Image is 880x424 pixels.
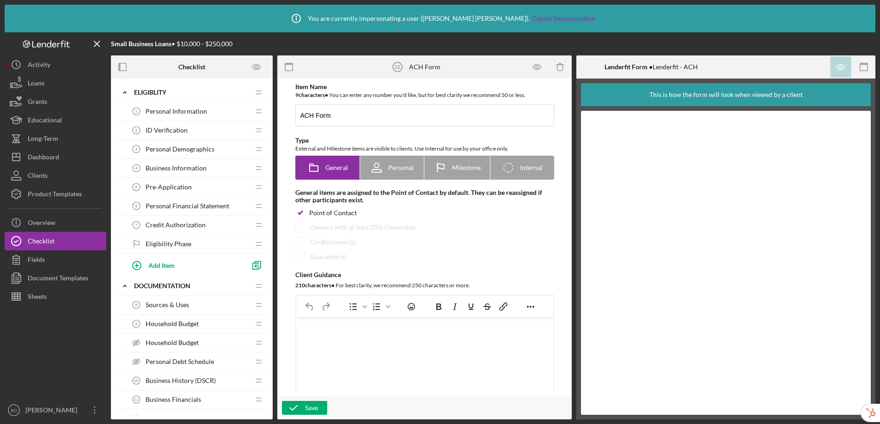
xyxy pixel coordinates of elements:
[146,301,189,309] span: Sources & Uses
[605,63,653,71] b: Lenderfit Form •
[520,164,543,171] span: Internal
[5,269,106,287] button: Document Templates
[463,300,479,313] button: Underline
[295,83,554,91] div: Item Name
[146,396,201,403] span: Business Financials
[135,303,138,307] tspan: 8
[282,401,327,415] button: Save
[135,109,138,114] tspan: 1
[295,137,554,144] div: Type
[135,223,138,227] tspan: 7
[452,164,481,171] span: Milestone
[135,128,138,133] tspan: 2
[318,300,334,313] button: Redo
[295,271,554,279] div: Client Guidance
[479,300,495,313] button: Strikethrough
[146,415,223,422] span: Business Tax Returns (2yrs)
[134,397,139,402] tspan: 11
[295,189,554,204] div: General items are assigned to the Point of Contact by default. They can be reassigned if other pa...
[310,224,416,231] div: Owners with at least 20% Ownership
[605,63,698,71] div: Lenderfit - ACH
[295,281,554,290] div: For best clarity, we recommend 250 characters or more.
[296,317,553,421] iframe: Rich Text Area
[431,300,446,313] button: Bold
[309,209,357,217] div: Point of Contact
[125,256,245,274] button: Add Item
[310,253,347,260] div: Guarantor(s)
[28,287,47,308] div: Sheets
[146,164,207,172] span: Business Information
[5,287,106,306] button: Sheets
[295,91,554,100] div: You can enter any number you'd like, but for best clarity we recommend 50 or less.
[590,120,862,406] iframe: Lenderfit form
[135,166,138,170] tspan: 4
[23,401,83,422] div: [PERSON_NAME]
[134,282,250,290] div: Documentation
[295,282,335,289] b: 210 character s •
[295,91,328,98] b: 9 character s •
[345,300,368,313] div: Bullet list
[409,63,440,71] div: ACH Form
[495,300,511,313] button: Insert/edit link
[135,185,138,189] tspan: 5
[146,358,214,365] span: Personal Debt Schedule
[148,256,175,274] div: Add Item
[146,240,191,248] span: Eligibility Phase
[146,127,188,134] span: ID Verification
[134,89,250,96] div: Eligiblity
[146,320,199,327] span: Household Budget
[246,57,267,78] button: Preview as
[146,221,206,229] span: Credit Authorization
[447,300,463,313] button: Italic
[135,321,138,326] tspan: 9
[369,300,392,313] div: Numbered list
[310,238,355,246] div: Co-Borrower(s)
[305,401,318,415] div: Save
[28,269,88,290] div: Document Templates
[111,40,232,48] div: • $10,000 - $250,000
[146,377,216,384] span: Business History (DSCR)
[135,147,138,151] tspan: 3
[325,164,348,171] span: General
[134,378,139,383] tspan: 10
[532,15,595,22] a: Cancel Impersonation
[146,108,207,115] span: Personal Information
[649,83,803,106] div: This is how the form will look when viewed by a client
[146,339,199,346] span: Household Budget
[178,63,205,71] b: Checklist
[111,40,171,48] b: Small Business Loans
[394,64,400,70] tspan: 22
[302,300,318,313] button: Undo
[146,145,214,153] span: Personal Demographics
[388,164,414,171] span: Personal
[285,7,595,30] div: You are currently impersonating a user ( [PERSON_NAME] [PERSON_NAME] ).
